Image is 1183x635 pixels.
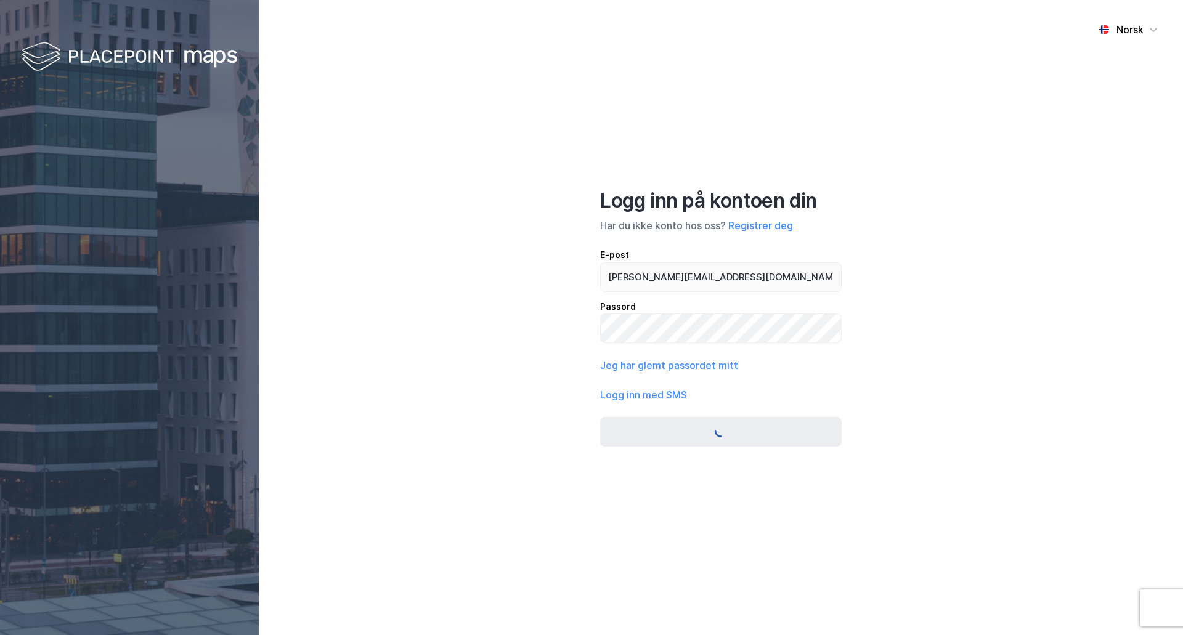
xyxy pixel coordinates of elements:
[22,39,237,76] img: logo-white.f07954bde2210d2a523dddb988cd2aa7.svg
[600,387,687,402] button: Logg inn med SMS
[1121,576,1183,635] iframe: Chat Widget
[728,218,793,233] button: Registrer deg
[600,248,842,262] div: E-post
[1116,22,1144,37] div: Norsk
[600,358,738,373] button: Jeg har glemt passordet mitt
[600,299,842,314] div: Passord
[600,218,842,233] div: Har du ikke konto hos oss?
[600,188,842,213] div: Logg inn på kontoen din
